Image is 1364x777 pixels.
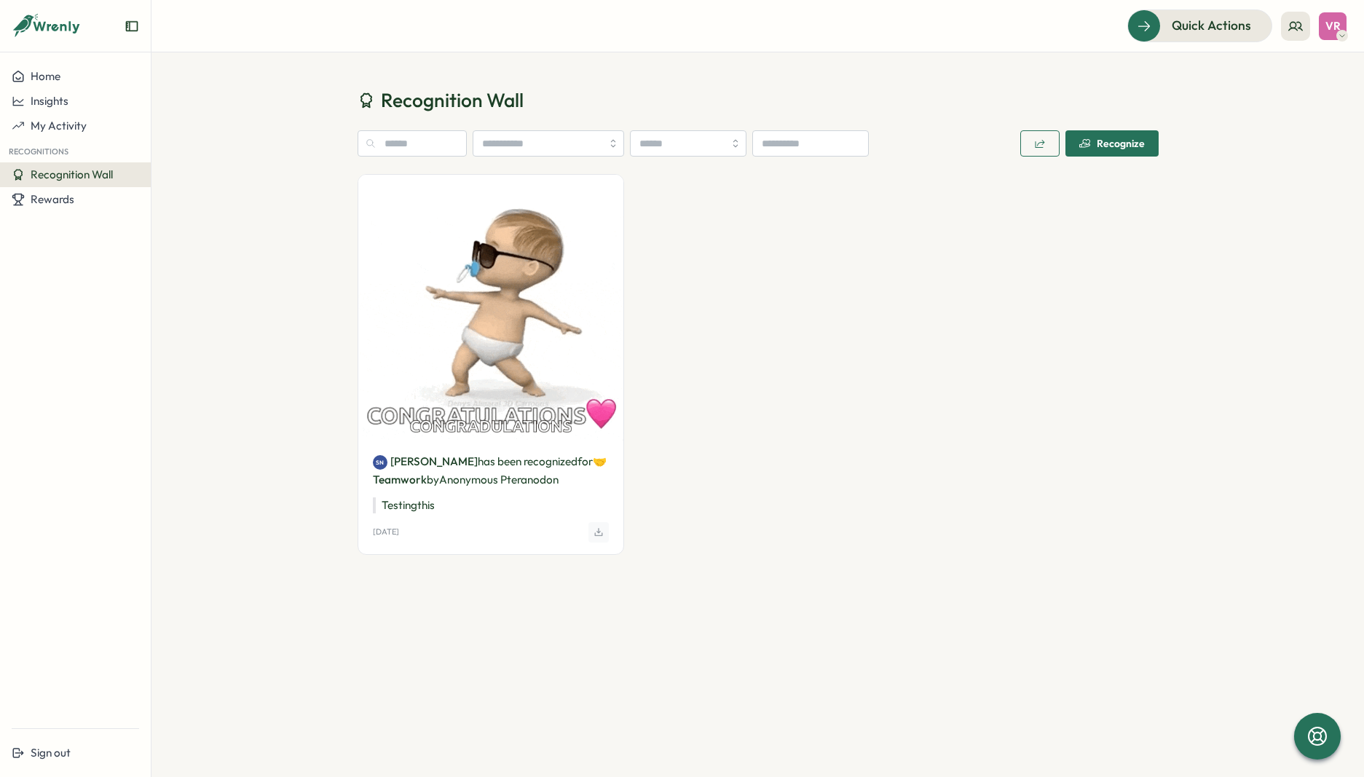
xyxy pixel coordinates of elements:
[31,167,113,181] span: Recognition Wall
[376,454,384,470] span: SN
[1127,9,1272,42] button: Quick Actions
[373,454,478,470] a: SN[PERSON_NAME]
[1065,130,1159,157] button: Recognize
[1319,12,1347,40] button: VR
[373,454,607,486] span: 🤝 Teamwork
[31,69,60,83] span: Home
[31,94,68,108] span: Insights
[373,527,399,537] p: [DATE]
[358,175,624,441] img: Recognition Image
[31,192,74,206] span: Rewards
[577,454,593,468] span: for
[31,746,71,760] span: Sign out
[125,19,139,33] button: Expand sidebar
[373,497,610,513] p: Testing this
[1079,138,1145,149] div: Recognize
[381,87,524,113] span: Recognition Wall
[1325,20,1341,32] span: VR
[31,119,87,133] span: My Activity
[373,452,610,489] p: has been recognized by Anonymous Pteranodon
[1172,16,1251,35] span: Quick Actions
